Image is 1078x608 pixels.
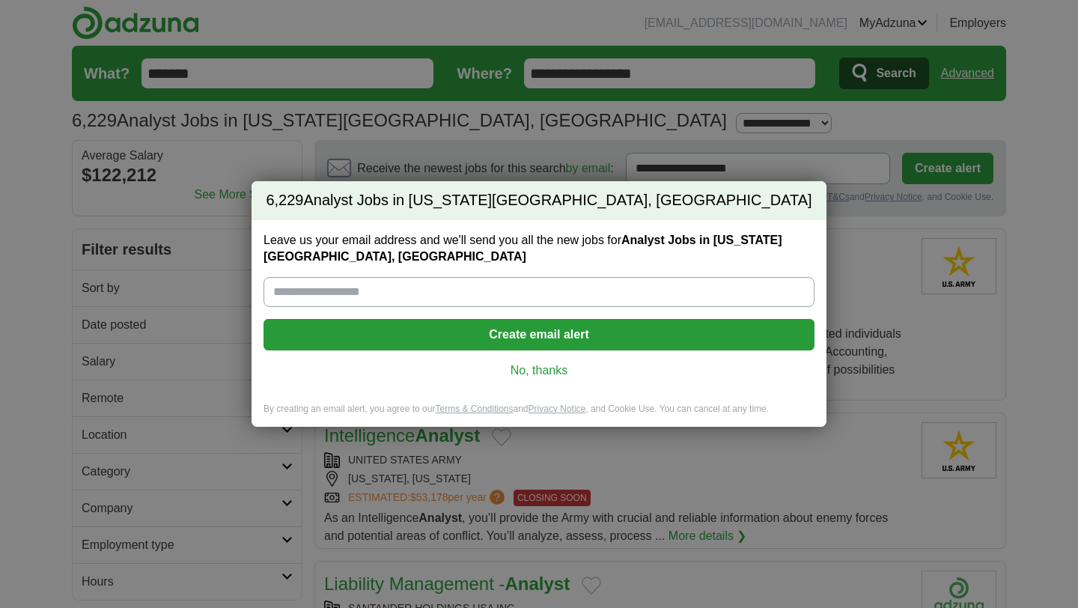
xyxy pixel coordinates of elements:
[252,181,826,220] h2: Analyst Jobs in [US_STATE][GEOGRAPHIC_DATA], [GEOGRAPHIC_DATA]
[252,403,826,428] div: By creating an email alert, you agree to our and , and Cookie Use. You can cancel at any time.
[435,404,513,414] a: Terms & Conditions
[264,319,814,350] button: Create email alert
[275,362,803,379] a: No, thanks
[529,404,586,414] a: Privacy Notice
[264,234,782,263] strong: Analyst Jobs in [US_STATE][GEOGRAPHIC_DATA], [GEOGRAPHIC_DATA]
[266,190,303,211] span: 6,229
[264,232,814,265] label: Leave us your email address and we'll send you all the new jobs for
